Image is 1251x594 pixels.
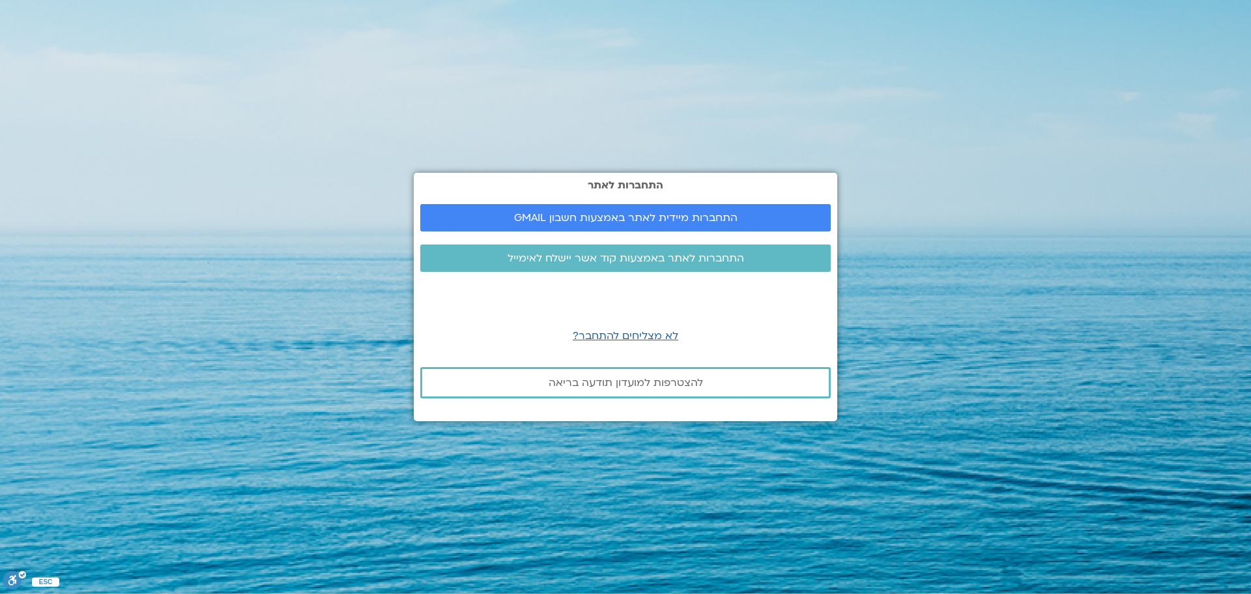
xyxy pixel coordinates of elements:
[573,329,678,343] a: לא מצליחים להתחבר?
[420,204,831,231] a: התחברות מיידית לאתר באמצעות חשבון GMAIL
[508,252,744,264] span: התחברות לאתר באמצעות קוד אשר יישלח לאימייל
[514,212,738,224] span: התחברות מיידית לאתר באמצעות חשבון GMAIL
[420,367,831,398] a: להצטרפות למועדון תודעה בריאה
[420,245,831,272] a: התחברות לאתר באמצעות קוד אשר יישלח לאימייל
[549,377,703,389] span: להצטרפות למועדון תודעה בריאה
[420,179,831,191] h2: התחברות לאתר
